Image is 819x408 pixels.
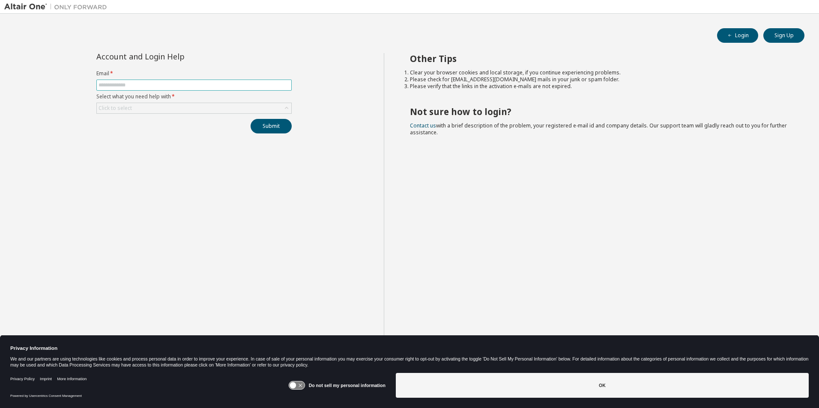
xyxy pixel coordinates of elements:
button: Submit [251,119,292,133]
div: Click to select [97,103,291,113]
li: Please check for [EMAIL_ADDRESS][DOMAIN_NAME] mails in your junk or spam folder. [410,76,789,83]
a: Contact us [410,122,436,129]
button: Sign Up [763,28,804,43]
label: Select what you need help with [96,93,292,100]
li: Please verify that the links in the activation e-mails are not expired. [410,83,789,90]
label: Email [96,70,292,77]
span: with a brief description of the problem, your registered e-mail id and company details. Our suppo... [410,122,787,136]
div: Account and Login Help [96,53,253,60]
h2: Not sure how to login? [410,106,789,117]
li: Clear your browser cookies and local storage, if you continue experiencing problems. [410,69,789,76]
button: Login [717,28,758,43]
img: Altair One [4,3,111,11]
h2: Other Tips [410,53,789,64]
div: Click to select [99,105,132,112]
